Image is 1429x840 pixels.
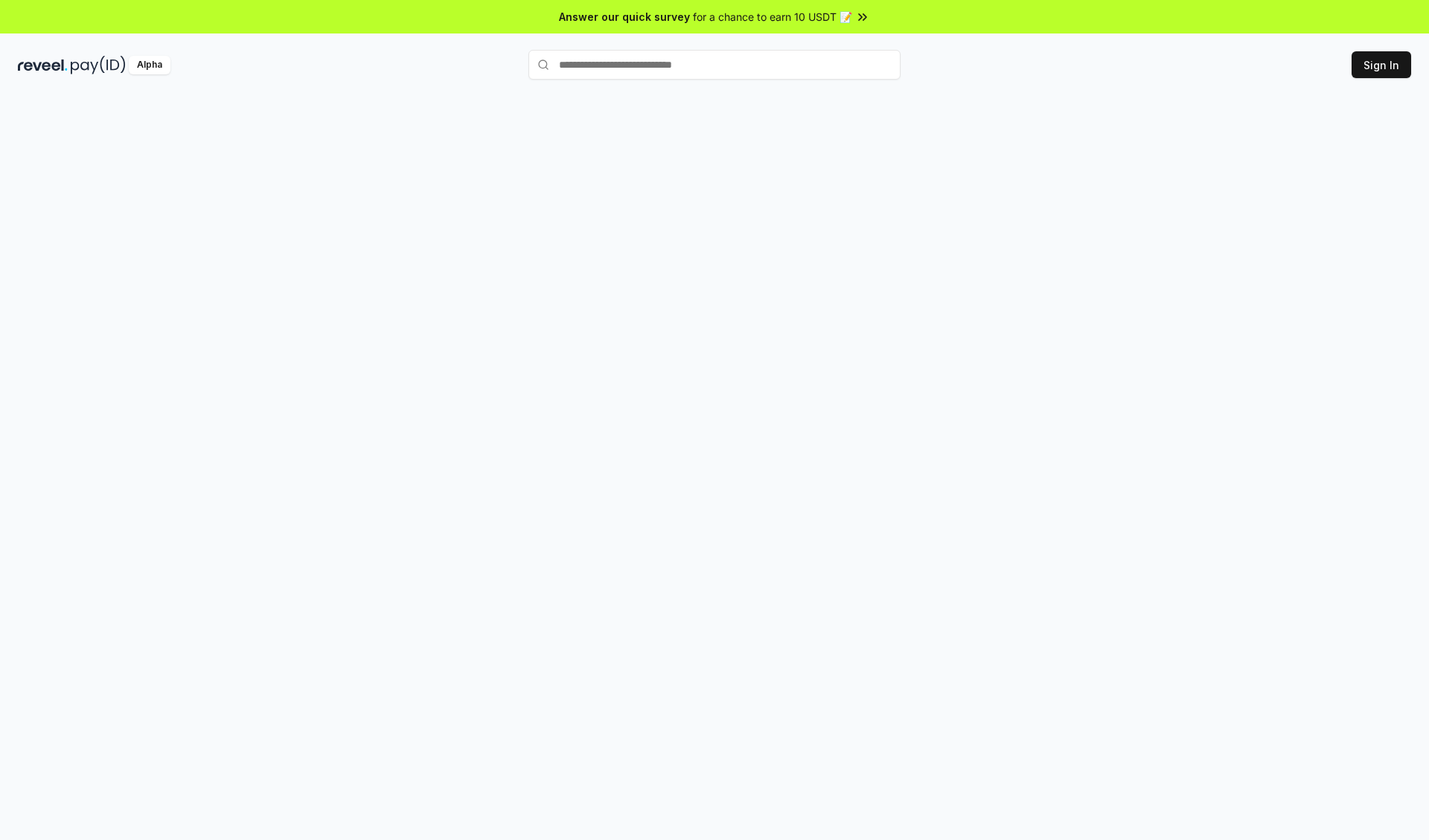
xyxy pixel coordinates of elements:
div: Alpha [129,56,170,74]
span: for a chance to earn 10 USDT 📝 [693,9,852,25]
img: reveel_dark [18,56,68,74]
span: Answer our quick survey [559,9,690,25]
img: pay_id [71,56,126,74]
button: Sign In [1352,51,1411,78]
